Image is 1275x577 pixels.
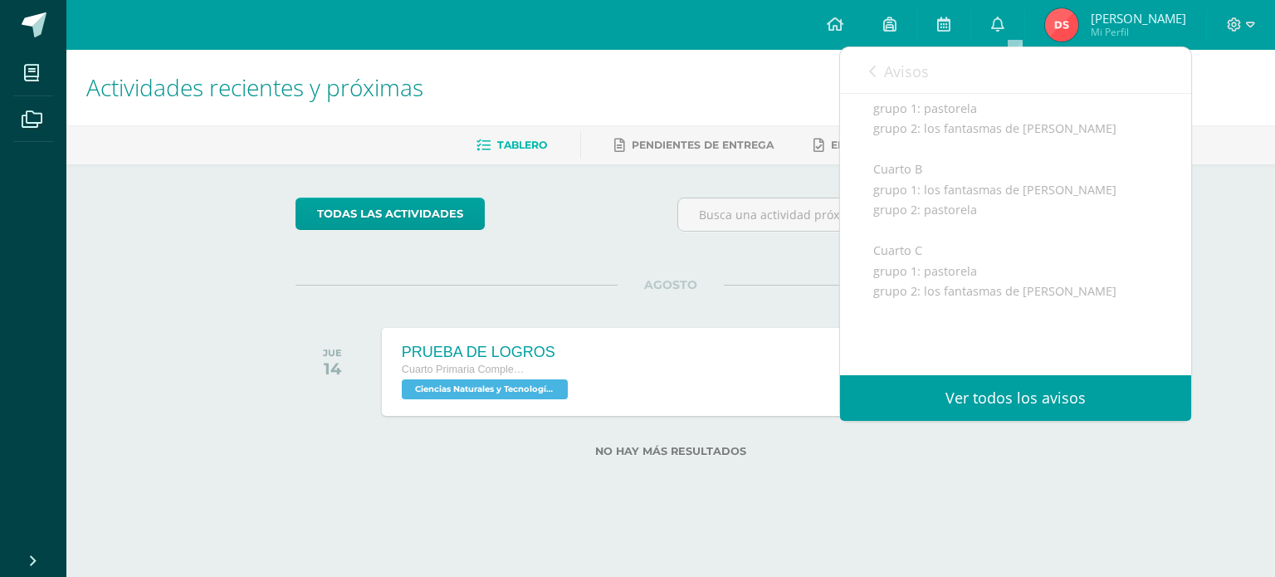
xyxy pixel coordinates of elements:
input: Busca una actividad próxima aquí... [678,198,1046,231]
div: 14 [323,359,342,379]
span: AGOSTO [618,277,724,292]
span: Cuarto Primaria Complementaria [402,364,526,375]
span: Ciencias Naturales y Tecnología 'A' [402,379,568,399]
label: No hay más resultados [296,445,1047,457]
div: JUE [323,347,342,359]
span: Tablero [497,139,547,151]
span: Avisos [884,61,929,81]
a: Pendientes de entrega [614,132,774,159]
a: todas las Actividades [296,198,485,230]
span: [PERSON_NAME] [1091,10,1186,27]
span: Mi Perfil [1091,25,1186,39]
a: Tablero [476,132,547,159]
span: Actividades recientes y próximas [86,71,423,103]
div: PRUEBA DE LOGROS [402,344,572,361]
a: Entregadas [813,132,905,159]
div: Cuarto A grupo 1: pastorela grupo 2: los fantasmas de [PERSON_NAME] Cuarto B grupo 1: los fantasm... [873,78,1158,423]
span: Entregadas [831,139,905,151]
span: Pendientes de entrega [632,139,774,151]
a: Ver todos los avisos [840,375,1191,421]
img: 53d1dea75573273255adaa9689ca28cb.png [1045,8,1078,42]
